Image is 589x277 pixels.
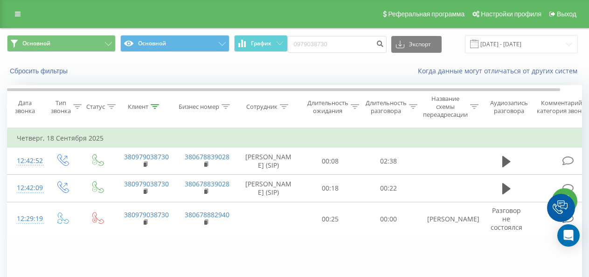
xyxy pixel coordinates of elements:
[418,66,582,75] a: Когда данные могут отличаться от других систем
[486,99,532,115] div: Аудиозапись разговора
[388,10,464,18] span: Реферальная программа
[236,148,301,175] td: [PERSON_NAME] (SIP)
[128,103,148,111] div: Клиент
[17,179,35,197] div: 12:42:09
[307,99,348,115] div: Длительность ожидания
[481,10,541,18] span: Настройки профиля
[185,210,229,219] a: 380678882940
[124,210,169,219] a: 380979038730
[86,103,105,111] div: Статус
[124,152,169,161] a: 380979038730
[51,99,71,115] div: Тип звонка
[179,103,219,111] div: Бизнес номер
[234,35,288,52] button: График
[288,36,387,53] input: Поиск по номеру
[17,152,35,170] div: 12:42:52
[360,175,418,202] td: 00:22
[185,152,229,161] a: 380678839028
[301,175,360,202] td: 00:18
[391,36,442,53] button: Экспорт
[251,40,271,47] span: График
[17,210,35,228] div: 12:29:19
[557,10,576,18] span: Выход
[491,206,522,232] span: Разговор не состоялся
[7,67,72,75] button: Сбросить фильтры
[557,224,580,247] div: Open Intercom Messenger
[7,35,116,52] button: Основной
[301,202,360,236] td: 00:25
[124,179,169,188] a: 380979038730
[236,175,301,202] td: [PERSON_NAME] (SIP)
[423,95,468,119] div: Название схемы переадресации
[366,99,407,115] div: Длительность разговора
[246,103,277,111] div: Сотрудник
[7,99,42,115] div: Дата звонка
[22,40,50,47] span: Основной
[360,148,418,175] td: 02:38
[418,202,478,236] td: [PERSON_NAME]
[360,202,418,236] td: 00:00
[120,35,229,52] button: Основной
[301,148,360,175] td: 00:08
[185,179,229,188] a: 380678839028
